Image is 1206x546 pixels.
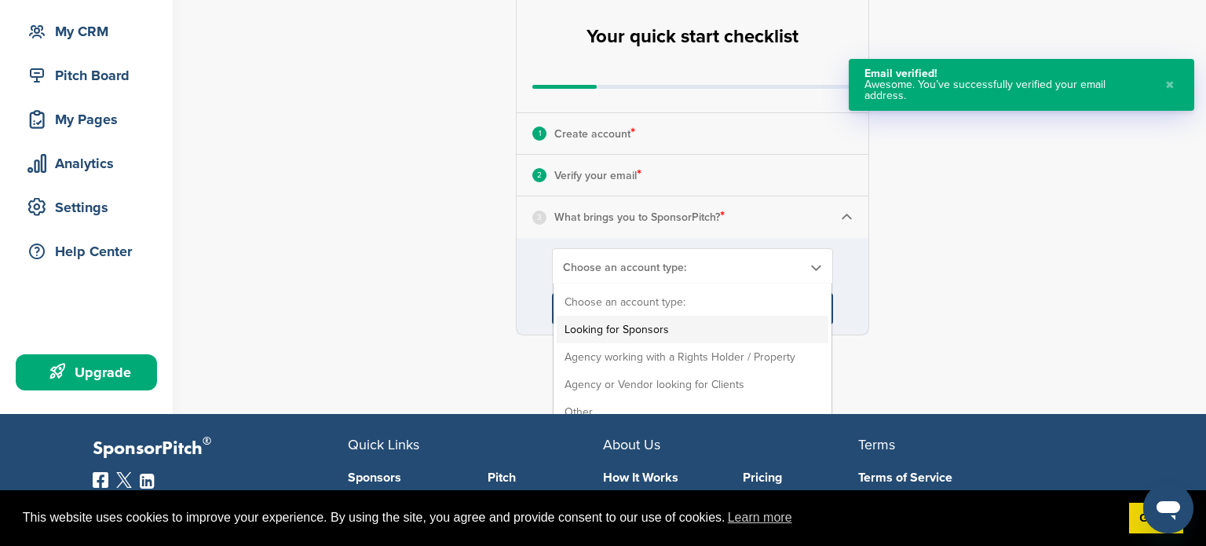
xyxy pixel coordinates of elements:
img: Facebook [93,472,108,488]
span: This website uses cookies to improve your experience. By using the site, you agree and provide co... [23,506,1116,530]
div: My CRM [24,17,157,46]
p: Verify your email [554,165,641,185]
a: Pitch Board [16,57,157,93]
li: Other [557,398,828,426]
a: My Pages [16,101,157,137]
div: My Pages [24,105,157,134]
a: Pricing [743,471,859,484]
span: ® [203,431,211,451]
span: About Us [603,436,660,453]
a: Sponsors [348,471,464,484]
a: How It Works [603,471,719,484]
p: SponsorPitch [93,438,348,460]
div: Help Center [24,237,157,266]
a: dismiss cookie message [1129,503,1183,534]
div: Email verified! [864,68,1149,79]
a: Terms of Service [858,471,1090,484]
div: 3 [532,211,546,225]
span: Terms [858,436,895,453]
a: learn more about cookies [725,506,795,530]
span: Choose an account type: [563,261,802,274]
li: Agency working with a Rights Holder / Property [557,343,828,371]
p: What brings you to SponsorPitch? [554,207,725,227]
li: Choose an account type: [557,288,828,316]
a: Help Center [16,233,157,269]
div: Upgrade [24,358,157,387]
img: Twitter [116,472,132,488]
li: Agency or Vendor looking for Clients [557,371,828,398]
div: Pitch Board [24,61,157,90]
h2: Your quick start checklist [587,20,799,54]
div: Settings [24,193,157,222]
img: Checklist arrow 1 [841,211,853,223]
a: Upgrade [16,354,157,390]
div: 1 [532,126,546,141]
div: 2 [532,168,546,182]
p: Create account [554,123,635,144]
a: My CRM [16,13,157,49]
button: Close [1161,68,1179,101]
li: Looking for Sponsors [557,316,828,343]
a: Analytics [16,145,157,181]
div: Awesome. You’ve successfully verified your email address. [864,79,1149,101]
iframe: Pulsante per aprire la finestra di messaggistica [1143,483,1193,533]
a: Pitch [488,471,604,484]
a: Settings [16,189,157,225]
span: Quick Links [348,436,419,453]
div: Analytics [24,149,157,178]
